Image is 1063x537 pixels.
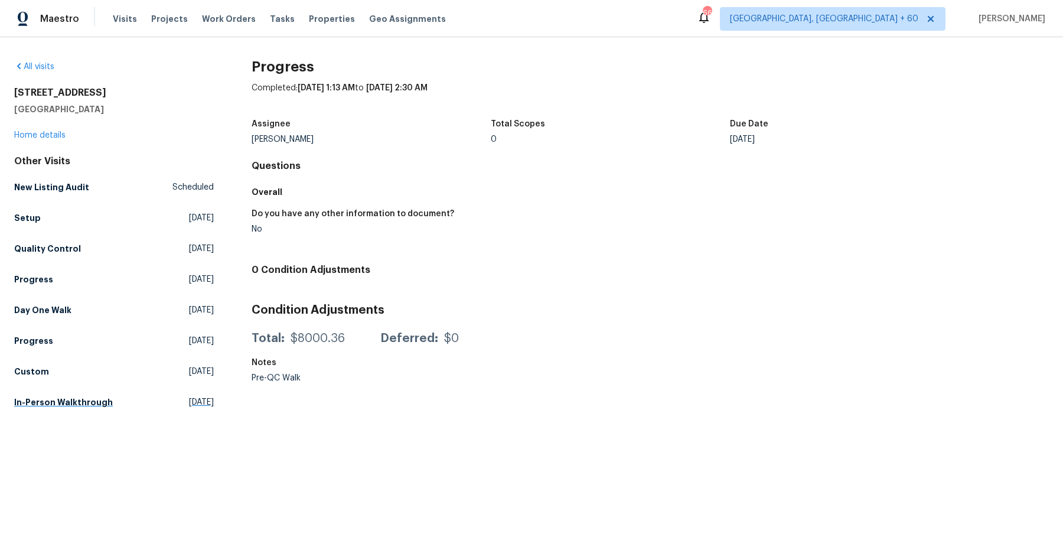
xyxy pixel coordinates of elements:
[252,186,1049,198] h5: Overall
[14,212,41,224] h5: Setup
[14,366,49,377] h5: Custom
[189,212,214,224] span: [DATE]
[252,374,491,382] div: Pre-QC Walk
[14,330,214,352] a: Progress[DATE]
[14,103,214,115] h5: [GEOGRAPHIC_DATA]
[14,335,53,347] h5: Progress
[491,135,730,144] div: 0
[298,84,355,92] span: [DATE] 1:13 AM
[189,335,214,347] span: [DATE]
[491,120,545,128] h5: Total Scopes
[14,87,214,99] h2: [STREET_ADDRESS]
[14,177,214,198] a: New Listing AuditScheduled
[252,82,1049,113] div: Completed: to
[189,304,214,316] span: [DATE]
[252,210,454,218] h5: Do you have any other information to document?
[14,269,214,290] a: Progress[DATE]
[252,264,1049,276] h4: 0 Condition Adjustments
[252,359,276,367] h5: Notes
[444,333,459,344] div: $0
[14,207,214,229] a: Setup[DATE]
[252,160,1049,172] h4: Questions
[252,333,285,344] div: Total:
[14,300,214,321] a: Day One Walk[DATE]
[14,304,71,316] h5: Day One Walk
[14,155,214,167] div: Other Visits
[369,13,446,25] span: Geo Assignments
[14,361,214,382] a: Custom[DATE]
[730,120,768,128] h5: Due Date
[113,13,137,25] span: Visits
[14,243,81,255] h5: Quality Control
[703,7,711,19] div: 660
[366,84,428,92] span: [DATE] 2:30 AM
[14,131,66,139] a: Home details
[730,13,918,25] span: [GEOGRAPHIC_DATA], [GEOGRAPHIC_DATA] + 60
[14,63,54,71] a: All visits
[202,13,256,25] span: Work Orders
[252,304,1049,316] h3: Condition Adjustments
[189,396,214,408] span: [DATE]
[40,13,79,25] span: Maestro
[189,274,214,285] span: [DATE]
[974,13,1045,25] span: [PERSON_NAME]
[252,225,641,233] div: No
[189,243,214,255] span: [DATE]
[252,120,291,128] h5: Assignee
[151,13,188,25] span: Projects
[252,61,1049,73] h2: Progress
[14,392,214,413] a: In-Person Walkthrough[DATE]
[14,238,214,259] a: Quality Control[DATE]
[380,333,438,344] div: Deferred:
[14,274,53,285] h5: Progress
[270,15,295,23] span: Tasks
[309,13,355,25] span: Properties
[172,181,214,193] span: Scheduled
[14,396,113,408] h5: In-Person Walkthrough
[252,135,491,144] div: [PERSON_NAME]
[730,135,969,144] div: [DATE]
[14,181,89,193] h5: New Listing Audit
[291,333,345,344] div: $8000.36
[189,366,214,377] span: [DATE]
